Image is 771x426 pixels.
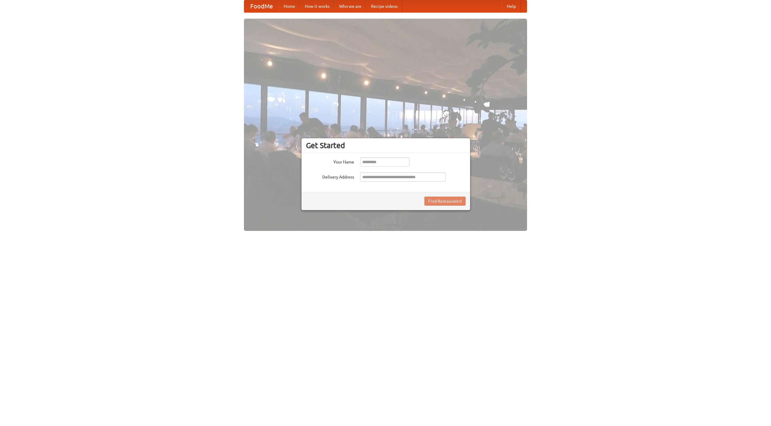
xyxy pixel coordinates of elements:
a: FoodMe [244,0,279,12]
a: Help [502,0,521,12]
button: Find Restaurants! [424,197,466,206]
label: Delivery Address [306,173,354,180]
a: How it works [300,0,334,12]
label: Your Name [306,157,354,165]
h3: Get Started [306,141,466,150]
a: Who we are [334,0,366,12]
a: Recipe videos [366,0,402,12]
a: Home [279,0,300,12]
